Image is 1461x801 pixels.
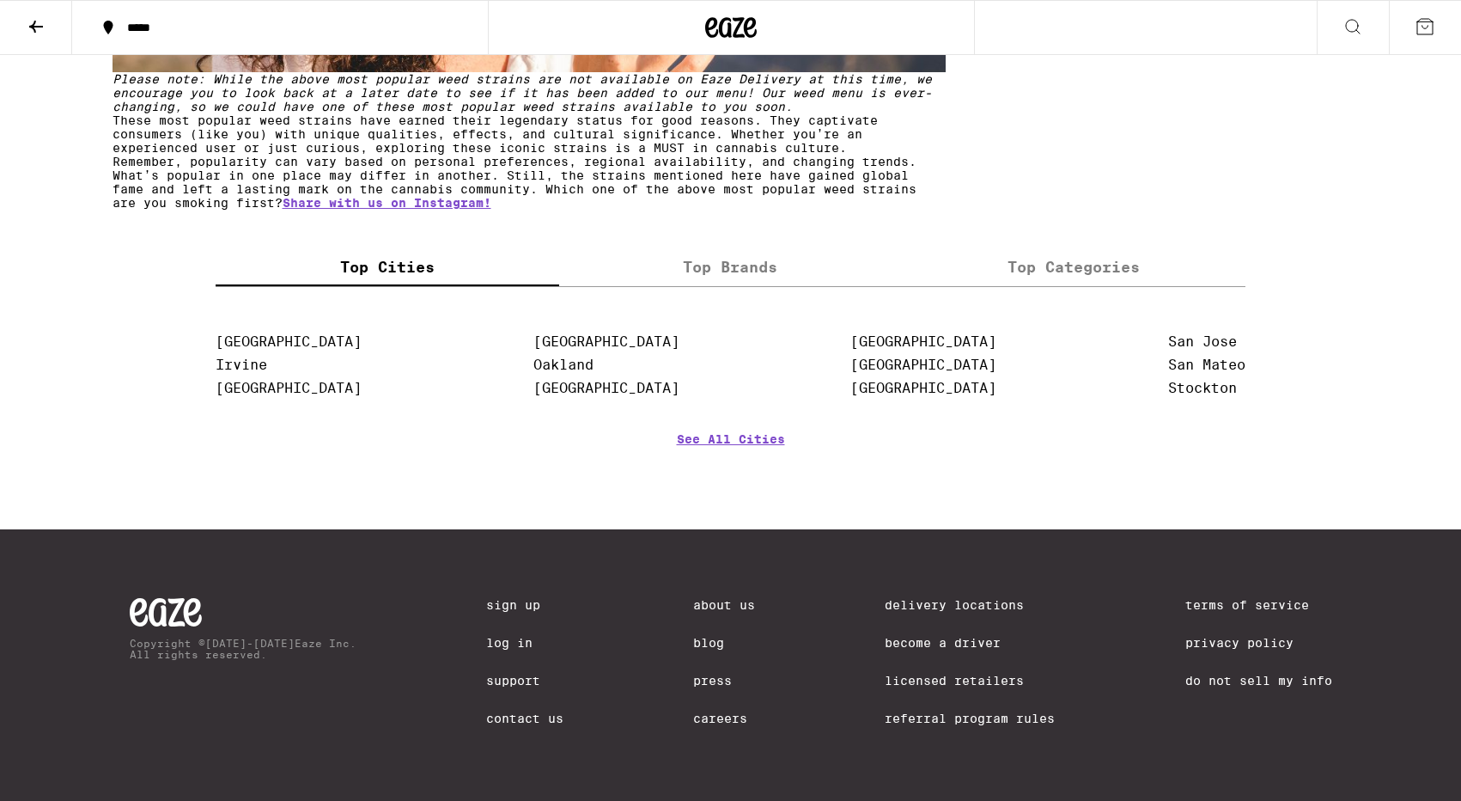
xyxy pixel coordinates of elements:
[486,712,563,725] a: Contact Us
[216,380,362,396] a: [GEOGRAPHIC_DATA]
[113,72,932,113] em: Please note: While the above most popular weed strains are not available on Eaze Delivery at this...
[533,333,679,350] a: [GEOGRAPHIC_DATA]
[1168,380,1237,396] a: Stockton
[693,712,755,725] a: Careers
[113,155,947,210] div: Remember, popularity can vary based on personal preferences, regional availability, and changing ...
[216,249,1246,287] div: tabs
[850,380,996,396] a: [GEOGRAPHIC_DATA]
[677,432,785,496] a: See All Cities
[1185,598,1332,612] a: Terms of Service
[885,712,1055,725] a: Referral Program Rules
[486,636,563,650] a: Log In
[1168,333,1237,350] a: San Jose
[693,598,755,612] a: About Us
[1185,674,1332,688] a: Do Not Sell My Info
[693,674,755,688] a: Press
[902,249,1245,286] label: Top Categories
[885,674,1055,688] a: Licensed Retailers
[130,638,356,660] p: Copyright © [DATE]-[DATE] Eaze Inc. All rights reserved.
[533,357,594,373] a: Oakland
[216,357,267,373] a: Irvine
[533,380,679,396] a: [GEOGRAPHIC_DATA]
[113,113,947,155] div: These most popular weed strains have earned their legendary status for good reasons. They captiva...
[559,249,903,286] label: Top Brands
[885,598,1055,612] a: Delivery Locations
[1168,357,1245,373] a: San Mateo
[850,357,996,373] a: [GEOGRAPHIC_DATA]
[216,333,362,350] a: [GEOGRAPHIC_DATA]
[693,636,755,650] a: Blog
[283,196,491,210] a: Share with us on Instagram!
[885,636,1055,650] a: Become a Driver
[10,12,124,26] span: Hi. Need any help?
[486,674,563,688] a: Support
[486,598,563,612] a: Sign Up
[850,333,996,350] a: [GEOGRAPHIC_DATA]
[1185,636,1332,650] a: Privacy Policy
[216,249,559,286] label: Top Cities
